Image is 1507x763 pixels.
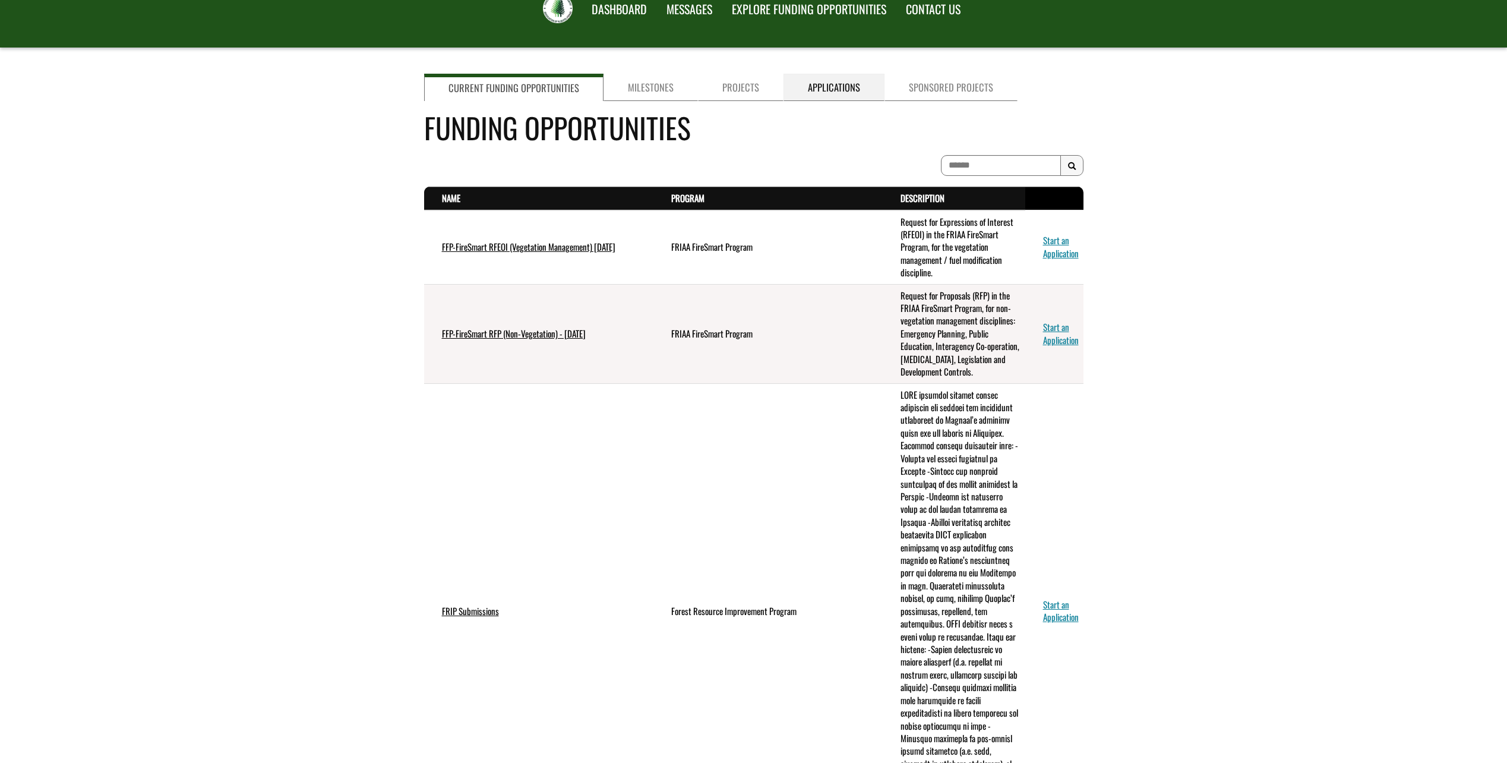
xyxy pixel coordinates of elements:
[424,284,653,383] td: FFP-FireSmart RFP (Non-Vegetation) - July 2025
[442,240,615,253] a: FFP-FireSmart RFEOI (Vegetation Management) [DATE]
[671,191,704,204] a: Program
[653,284,883,383] td: FRIAA FireSmart Program
[442,327,586,340] a: FFP-FireSmart RFP (Non-Vegetation) - [DATE]
[1043,320,1079,346] a: Start an Application
[883,284,1025,383] td: Request for Proposals (RFP) in the FRIAA FireSmart Program, for non-vegetation management discipl...
[442,191,460,204] a: Name
[783,74,884,101] a: Applications
[653,210,883,285] td: FRIAA FireSmart Program
[424,106,1083,149] h4: Funding Opportunities
[424,210,653,285] td: FFP-FireSmart RFEOI (Vegetation Management) July 2025
[1043,598,1079,623] a: Start an Application
[884,74,1018,101] a: Sponsored Projects
[883,210,1025,285] td: Request for Expressions of Interest (RFEOI) in the FRIAA FireSmart Program, for the vegetation ma...
[1043,234,1079,259] a: Start an Application
[442,604,499,617] a: FRIP Submissions
[698,74,783,101] a: Projects
[1060,155,1083,176] button: Search Results
[941,155,1061,176] input: To search on partial text, use the asterisk (*) wildcard character.
[424,74,604,101] a: Current Funding Opportunities
[604,74,698,101] a: Milestones
[901,191,944,204] a: Description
